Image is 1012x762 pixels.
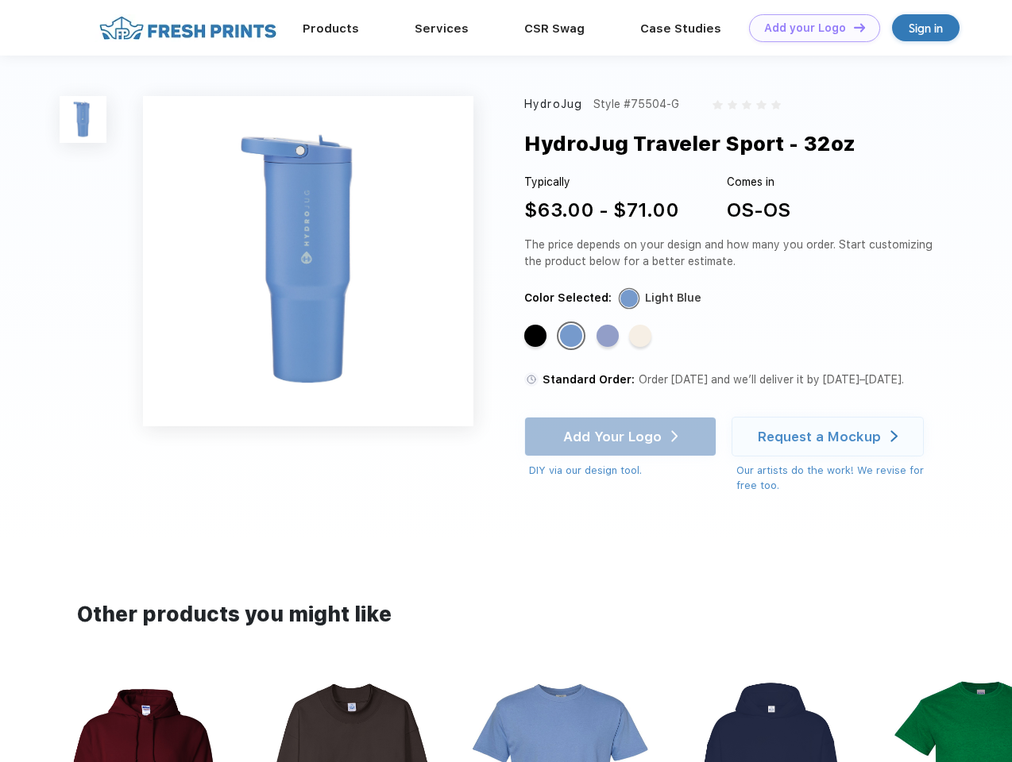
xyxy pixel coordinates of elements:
[303,21,359,36] a: Products
[529,463,717,479] div: DIY via our design tool.
[77,599,934,630] div: Other products you might like
[143,96,473,426] img: func=resize&h=640
[771,100,781,110] img: gray_star.svg
[543,373,635,386] span: Standard Order:
[736,463,939,494] div: Our artists do the work! We revise for free too.
[727,196,790,225] div: OS-OS
[742,100,751,110] img: gray_star.svg
[593,96,679,113] div: Style #75504-G
[758,429,881,444] div: Request a Mockup
[597,325,619,347] div: Peri
[524,129,856,159] div: HydroJug Traveler Sport - 32oz
[560,325,582,347] div: Light Blue
[524,325,547,347] div: Black
[639,373,904,386] span: Order [DATE] and we’ll deliver it by [DATE]–[DATE].
[728,100,737,110] img: gray_star.svg
[892,14,960,41] a: Sign in
[95,14,281,42] img: fo%20logo%202.webp
[524,196,679,225] div: $63.00 - $71.00
[645,290,701,306] div: Light Blue
[713,100,722,110] img: gray_star.svg
[524,237,939,270] div: The price depends on your design and how many you order. Start customizing the product below for ...
[60,96,106,143] img: func=resize&h=100
[909,19,943,37] div: Sign in
[764,21,846,35] div: Add your Logo
[890,430,898,442] img: white arrow
[524,174,679,190] div: Typically
[727,174,790,190] div: Comes in
[629,325,651,347] div: Cream
[854,23,865,32] img: DT
[524,290,612,306] div: Color Selected:
[524,96,582,113] div: HydroJug
[756,100,766,110] img: gray_star.svg
[524,372,539,387] img: standard order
